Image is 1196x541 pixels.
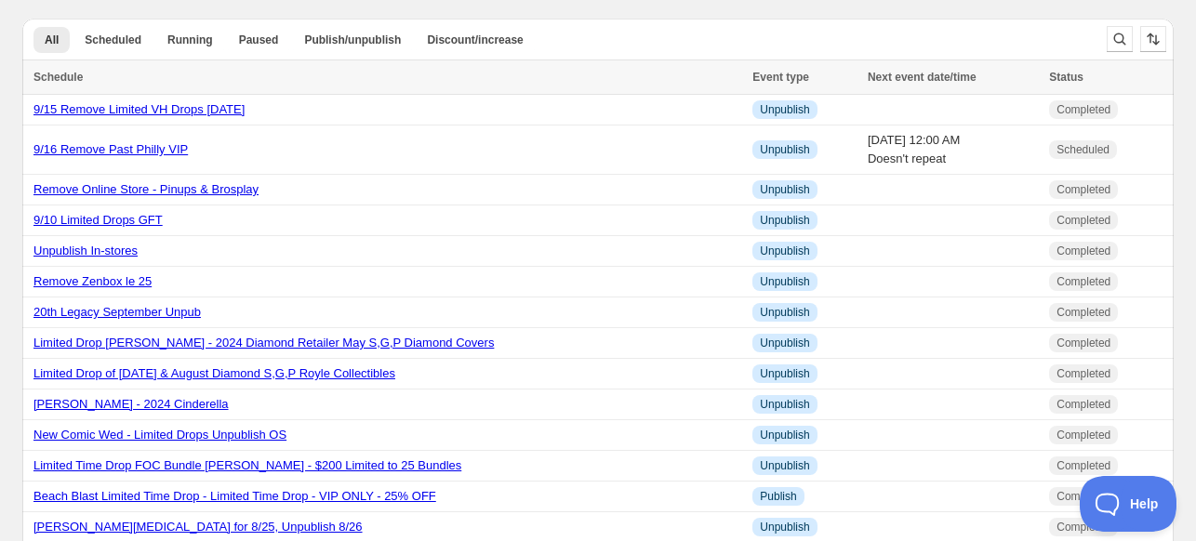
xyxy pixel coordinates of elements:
[239,33,279,47] span: Paused
[760,397,809,412] span: Unpublish
[33,336,494,350] a: Limited Drop [PERSON_NAME] - 2024 Diamond Retailer May S,G,P Diamond Covers
[1107,26,1133,52] button: Search and filter results
[167,33,213,47] span: Running
[304,33,401,47] span: Publish/unpublish
[1140,26,1166,52] button: Sort the results
[33,142,188,156] a: 9/16 Remove Past Philly VIP
[760,142,809,157] span: Unpublish
[760,489,796,504] span: Publish
[1049,71,1083,84] span: Status
[1056,142,1110,157] span: Scheduled
[45,33,59,47] span: All
[760,520,809,534] span: Unpublish
[760,182,809,197] span: Unpublish
[760,274,809,289] span: Unpublish
[760,305,809,320] span: Unpublish
[33,366,395,380] a: Limited Drop of [DATE] & August Diamond S,G,P Royle Collectibles
[33,305,201,319] a: 20th Legacy September Unpub
[33,244,138,257] a: Unpublish In-stores
[33,102,245,116] a: 9/15 Remove Limited VH Drops [DATE]
[33,274,152,288] a: Remove Zenbox le 25
[760,458,809,473] span: Unpublish
[1056,366,1110,381] span: Completed
[1056,397,1110,412] span: Completed
[1056,102,1110,117] span: Completed
[862,125,1043,175] td: [DATE] 12:00 AM Doesn't repeat
[1056,489,1110,504] span: Completed
[760,213,809,228] span: Unpublish
[760,366,809,381] span: Unpublish
[1080,476,1177,532] iframe: Toggle Customer Support
[868,71,977,84] span: Next event date/time
[1056,274,1110,289] span: Completed
[85,33,141,47] span: Scheduled
[752,71,809,84] span: Event type
[1056,458,1110,473] span: Completed
[33,182,259,196] a: Remove Online Store - Pinups & Brosplay
[1056,520,1110,534] span: Completed
[760,102,809,117] span: Unpublish
[33,213,163,227] a: 9/10 Limited Drops GFT
[760,428,809,442] span: Unpublish
[33,520,363,534] a: [PERSON_NAME][MEDICAL_DATA] for 8/25, Unpublish 8/26
[33,428,286,442] a: New Comic Wed - Limited Drops Unpublish OS
[760,336,809,350] span: Unpublish
[1056,305,1110,320] span: Completed
[1056,182,1110,197] span: Completed
[33,71,83,84] span: Schedule
[1056,213,1110,228] span: Completed
[1056,336,1110,350] span: Completed
[1056,244,1110,258] span: Completed
[760,244,809,258] span: Unpublish
[33,489,436,503] a: Beach Blast Limited Time Drop - Limited Time Drop - VIP ONLY - 25% OFF
[33,397,229,411] a: [PERSON_NAME] - 2024 Cinderella
[427,33,523,47] span: Discount/increase
[33,458,461,472] a: Limited Time Drop FOC Bundle [PERSON_NAME] - $200 Limited to 25 Bundles
[1056,428,1110,442] span: Completed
